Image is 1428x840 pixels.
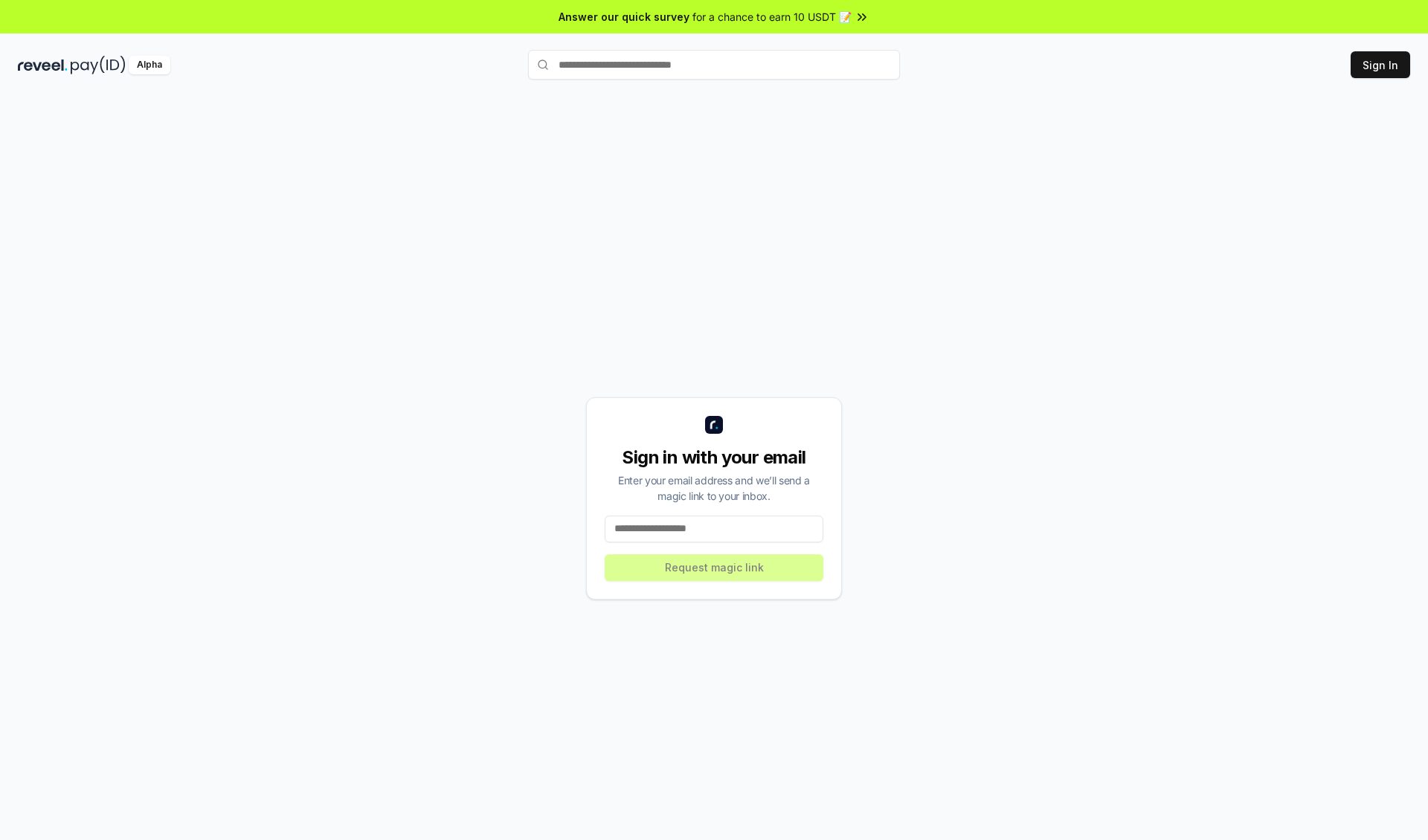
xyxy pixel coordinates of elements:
img: pay_id [71,56,126,74]
div: Sign in with your email [605,446,823,469]
div: Enter your email address and we’ll send a magic link to your inbox. [605,472,823,504]
img: logo_small [705,416,723,434]
img: reveel_dark [18,56,68,74]
div: Alpha [129,56,170,74]
span: Answer our quick survey [559,9,689,25]
span: for a chance to earn 10 USDT 📝 [692,9,852,25]
button: Sign In [1351,51,1410,78]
